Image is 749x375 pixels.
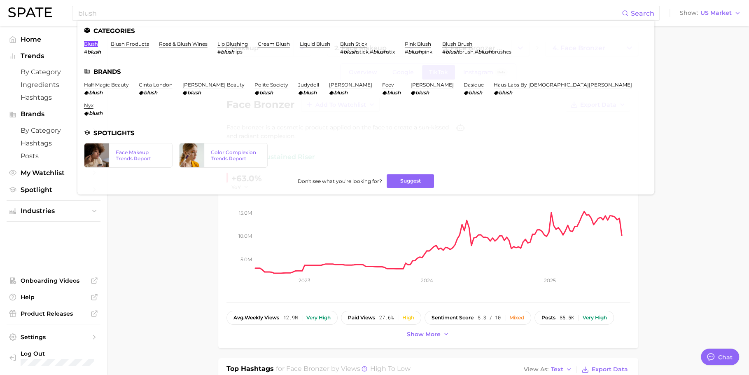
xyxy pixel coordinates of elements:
li: Categories [84,27,648,34]
span: # [405,49,408,55]
span: Don't see what you're looking for? [297,178,382,184]
span: Text [551,367,563,372]
a: blush products [111,41,149,47]
tspan: 5.0m [240,256,252,262]
a: judydoll [298,82,319,88]
div: High [402,315,414,321]
em: blush [89,110,103,116]
img: SPATE [8,7,52,17]
a: lip blushing [217,41,248,47]
a: cream blush [258,41,290,47]
a: liquid blush [300,41,330,47]
button: Suggest [387,174,434,188]
a: Onboarding Videos [7,274,100,287]
em: blush [187,89,201,96]
span: Product Releases [21,310,86,317]
a: Settings [7,331,100,343]
button: posts85.5kVery high [534,311,614,325]
a: Ingredients [7,78,100,91]
span: Show [680,11,698,15]
span: Posts [21,152,86,160]
a: by Category [7,124,100,137]
span: sentiment score [432,315,474,321]
div: Very high [306,315,331,321]
a: blush [84,41,98,47]
span: Onboarding Videos [21,277,86,284]
span: # [84,49,87,55]
button: ShowUS Market [678,8,743,19]
a: Color Complexion Trends Report [179,143,268,168]
span: Ingredients [21,81,86,89]
em: blush [373,49,387,55]
input: Search here for a brand, industry, or ingredient [77,6,622,20]
span: by Category [21,127,86,134]
span: 27.6% [379,315,394,321]
em: blush [303,89,317,96]
em: blush [446,49,459,55]
li: Brands [84,68,648,75]
em: blush [221,49,234,55]
em: blush [334,89,348,96]
span: US Market [700,11,732,15]
span: Settings [21,333,86,341]
tspan: 2023 [299,277,310,284]
a: by Category [7,66,100,78]
span: Log Out [21,350,94,357]
em: blush [469,89,482,96]
div: , [340,49,395,55]
em: blush [343,49,357,55]
span: pink [422,49,432,55]
button: Brands [7,108,100,120]
span: stick [357,49,369,55]
tspan: 15.0m [239,209,252,216]
a: haus labs by [DEMOGRAPHIC_DATA][PERSON_NAME] [494,82,632,88]
span: posts [541,315,555,321]
a: rosé & blush wines [159,41,208,47]
tspan: 10.0m [238,233,252,239]
a: nyx [84,102,93,108]
em: blush [408,49,422,55]
span: brush [459,49,474,55]
a: polite society [254,82,288,88]
span: brushes [492,49,511,55]
span: Show more [407,331,441,338]
div: Face Makeup Trends Report [116,149,166,162]
em: blush [499,89,512,96]
span: 5.3 / 10 [478,315,501,321]
span: Export Data [592,366,628,373]
span: by Category [21,68,86,76]
span: Search [631,9,654,17]
button: Industries [7,205,100,217]
a: Hashtags [7,137,100,150]
button: paid views27.6%High [341,311,421,325]
button: sentiment score5.3 / 10Mixed [425,311,531,325]
tspan: 2024 [421,277,433,284]
div: Very high [583,315,607,321]
div: Color Complexion Trends Report [211,149,261,162]
span: high to low [370,365,411,373]
em: blush [478,49,492,55]
div: , [442,49,511,55]
a: Face Makeup Trends Report [84,143,173,168]
a: [PERSON_NAME] [329,82,372,88]
a: half magic beauty [84,82,129,88]
span: paid views [348,315,375,321]
a: blush stick [340,41,367,47]
em: blush [259,89,273,96]
a: Log out. Currently logged in with e-mail jenny.zeng@spate.nyc. [7,347,100,369]
span: 85.5k [560,315,574,321]
a: [PERSON_NAME] [411,82,454,88]
tspan: 2025 [544,277,556,284]
em: blush [144,89,157,96]
button: avg.weekly views12.9mVery high [226,311,338,325]
span: # [370,49,373,55]
span: # [442,49,446,55]
span: face bronzer [286,365,329,373]
em: blush [415,89,429,96]
span: Trends [21,52,86,60]
span: Hashtags [21,94,86,101]
em: blush [87,49,101,55]
a: Spotlight [7,183,100,196]
span: Brands [21,110,86,118]
span: Industries [21,207,86,215]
